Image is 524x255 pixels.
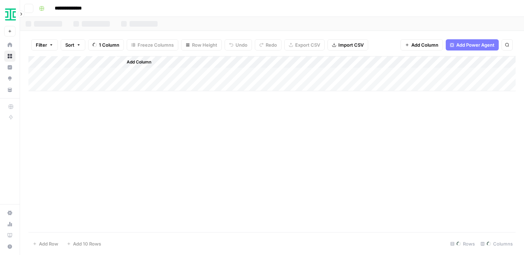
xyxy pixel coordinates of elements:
[4,241,15,252] button: Help + Support
[4,84,15,95] a: Your Data
[266,41,277,48] span: Redo
[478,238,516,249] div: Columns
[127,39,178,51] button: Freeze Columns
[192,41,217,48] span: Row Height
[456,41,495,48] span: Add Power Agent
[62,238,105,249] button: Add 10 Rows
[4,230,15,241] a: Learning Hub
[255,39,281,51] button: Redo
[99,41,119,48] span: 1 Column
[4,51,15,62] a: Browse
[446,39,499,51] button: Add Power Agent
[327,39,368,51] button: Import CSV
[284,39,325,51] button: Export CSV
[61,39,85,51] button: Sort
[138,41,174,48] span: Freeze Columns
[118,58,154,67] button: Add Column
[36,41,47,48] span: Filter
[411,41,438,48] span: Add Column
[31,39,58,51] button: Filter
[88,39,124,51] button: 1 Column
[4,73,15,84] a: Opportunities
[39,240,58,247] span: Add Row
[4,6,15,23] button: Workspace: Ironclad
[181,39,222,51] button: Row Height
[4,39,15,51] a: Home
[400,39,443,51] button: Add Column
[65,41,74,48] span: Sort
[236,41,247,48] span: Undo
[447,238,478,249] div: Rows
[295,41,320,48] span: Export CSV
[338,41,364,48] span: Import CSV
[28,238,62,249] button: Add Row
[127,59,151,65] span: Add Column
[4,207,15,219] a: Settings
[4,62,15,73] a: Insights
[4,219,15,230] a: Usage
[4,8,17,21] img: Ironclad Logo
[225,39,252,51] button: Undo
[73,240,101,247] span: Add 10 Rows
